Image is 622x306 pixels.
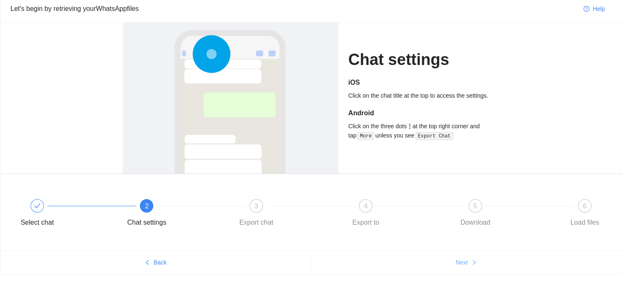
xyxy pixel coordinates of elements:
h5: Android [348,108,500,118]
div: Select chat [13,199,122,229]
span: Back [154,258,167,267]
div: Let's begin by retrieving your WhatsApp files [10,3,577,14]
div: Chat settings [127,216,166,229]
div: Export to [352,216,379,229]
span: 5 [473,202,477,210]
div: Click on the three dots at the top right corner and tap unless you see [348,122,500,140]
div: 4Export to [341,199,451,229]
div: Download [460,216,490,229]
span: 2 [145,202,149,210]
div: Select chat [21,216,54,229]
span: Help [593,4,605,13]
span: check [34,202,41,209]
div: 3Export chat [232,199,341,229]
span: right [471,259,477,266]
div: Load files [570,216,599,229]
b: ⋮ [407,123,413,130]
div: 6Load files [560,199,609,229]
span: question-circle [583,6,589,13]
div: 5Download [451,199,560,229]
h5: iOS [348,78,500,88]
button: Nextright [311,256,622,269]
span: left [145,259,150,266]
div: Click on the chat title at the top to access the settings. [348,91,500,100]
code: Export Chat [416,132,453,140]
span: 4 [364,202,368,210]
button: leftBack [0,256,311,269]
code: More [357,132,374,140]
span: Next [456,258,468,267]
span: 6 [583,202,587,210]
span: 3 [254,202,258,210]
button: question-circleHelp [577,2,612,16]
div: Export chat [239,216,273,229]
h1: Chat settings [348,50,500,70]
div: 2Chat settings [122,199,232,229]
